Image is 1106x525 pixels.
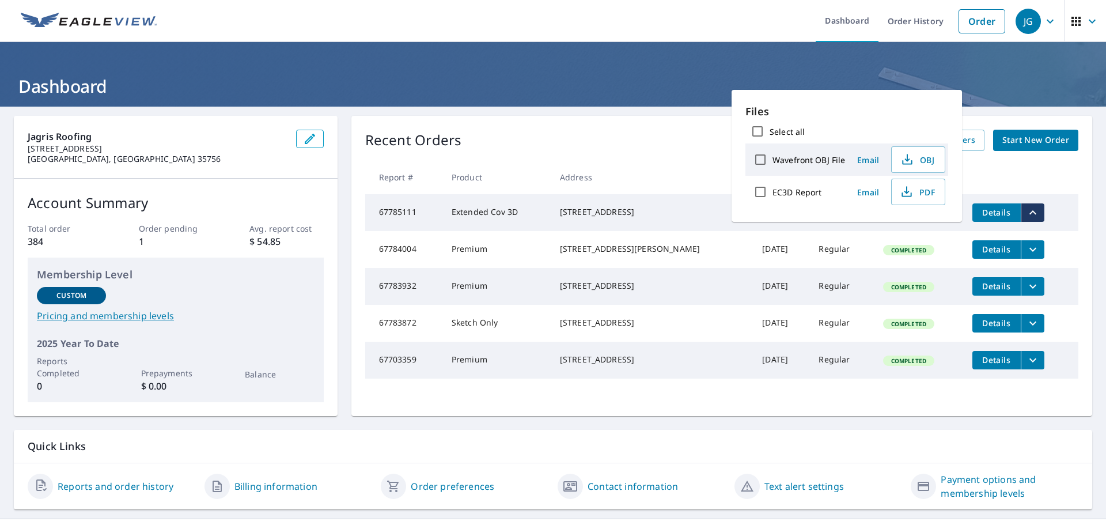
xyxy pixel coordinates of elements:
span: Completed [884,283,933,291]
button: detailsBtn-67783872 [972,314,1021,333]
p: Custom [56,290,86,301]
a: Pricing and membership levels [37,309,315,323]
button: detailsBtn-67703359 [972,351,1021,369]
button: filesDropdownBtn-67703359 [1021,351,1044,369]
a: Contact information [588,479,678,493]
p: [GEOGRAPHIC_DATA], [GEOGRAPHIC_DATA] 35756 [28,154,287,164]
p: Balance [245,368,314,380]
span: Email [854,154,882,165]
p: Account Summary [28,192,324,213]
td: 67785111 [365,194,442,231]
label: Select all [770,126,805,137]
img: EV Logo [21,13,157,30]
td: Premium [442,231,551,268]
p: Membership Level [37,267,315,282]
button: filesDropdownBtn-67783932 [1021,277,1044,296]
td: Regular [809,268,873,305]
button: filesDropdownBtn-67784004 [1021,240,1044,259]
a: Reports and order history [58,479,173,493]
p: Jagris Roofing [28,130,287,143]
th: Product [442,160,551,194]
a: Order [959,9,1005,33]
label: Wavefront OBJ File [772,154,845,165]
td: Premium [442,268,551,305]
p: Order pending [139,222,213,235]
p: Avg. report cost [249,222,323,235]
td: 67783872 [365,305,442,342]
div: JG [1016,9,1041,34]
span: Start New Order [1002,133,1069,148]
span: Details [979,207,1014,218]
div: [STREET_ADDRESS][PERSON_NAME] [560,243,744,255]
th: Report # [365,160,442,194]
p: Total order [28,222,101,235]
div: [STREET_ADDRESS] [560,206,744,218]
span: Email [854,187,882,198]
p: Reports Completed [37,355,106,379]
div: [STREET_ADDRESS] [560,317,744,328]
button: detailsBtn-67785111 [972,203,1021,222]
th: Address [551,160,753,194]
button: filesDropdownBtn-67785111 [1021,203,1044,222]
button: detailsBtn-67784004 [972,240,1021,259]
td: Premium [442,342,551,379]
td: 67703359 [365,342,442,379]
button: PDF [891,179,945,205]
div: [STREET_ADDRESS] [560,280,744,292]
td: Extended Cov 3D [442,194,551,231]
span: Details [979,318,1014,328]
p: 0 [37,379,106,393]
td: Regular [809,305,873,342]
button: detailsBtn-67783932 [972,277,1021,296]
a: Billing information [234,479,317,493]
a: Text alert settings [764,479,844,493]
label: EC3D Report [772,187,821,198]
td: Regular [809,342,873,379]
p: Quick Links [28,439,1078,454]
span: Details [979,354,1014,365]
button: Email [850,183,887,201]
p: [STREET_ADDRESS] [28,143,287,154]
button: filesDropdownBtn-67783872 [1021,314,1044,333]
td: Regular [809,231,873,268]
a: Order preferences [411,479,494,493]
span: Completed [884,320,933,328]
span: Details [979,281,1014,292]
button: OBJ [891,146,945,173]
td: [DATE] [753,305,809,342]
a: Start New Order [993,130,1078,151]
a: Payment options and membership levels [941,473,1078,500]
td: [DATE] [753,231,809,268]
span: Completed [884,246,933,254]
p: 1 [139,235,213,248]
span: Completed [884,357,933,365]
td: [DATE] [753,342,809,379]
span: PDF [899,185,935,199]
p: $ 54.85 [249,235,323,248]
p: 2025 Year To Date [37,337,315,350]
td: 67783932 [365,268,442,305]
span: Details [979,244,1014,255]
td: 67784004 [365,231,442,268]
span: OBJ [899,153,935,167]
p: $ 0.00 [141,379,210,393]
p: Prepayments [141,367,210,379]
td: Sketch Only [442,305,551,342]
p: 384 [28,235,101,248]
h1: Dashboard [14,74,1092,98]
p: Files [745,104,948,119]
button: Email [850,151,887,169]
p: Recent Orders [365,130,462,151]
td: [DATE] [753,268,809,305]
div: [STREET_ADDRESS] [560,354,744,365]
